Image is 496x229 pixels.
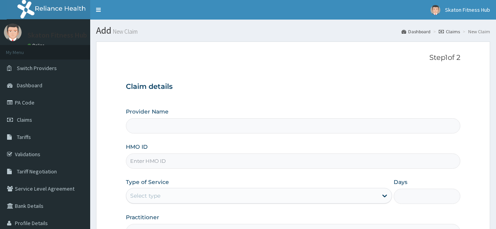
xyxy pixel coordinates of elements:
[402,28,431,35] a: Dashboard
[394,178,407,186] label: Days
[17,65,57,72] span: Switch Providers
[461,28,490,35] li: New Claim
[17,82,42,89] span: Dashboard
[445,6,490,13] span: Skaton Fitness Hub
[111,29,138,34] small: New Claim
[27,32,87,39] p: Skaton Fitness Hub
[126,54,460,62] p: Step 1 of 2
[126,153,460,169] input: Enter HMO ID
[439,28,460,35] a: Claims
[126,143,148,151] label: HMO ID
[126,108,169,115] label: Provider Name
[27,43,46,48] a: Online
[96,25,490,36] h1: Add
[126,178,169,186] label: Type of Service
[126,83,460,91] h3: Claim details
[17,168,57,175] span: Tariff Negotiation
[4,23,22,41] img: User Image
[17,116,32,123] span: Claims
[126,213,159,221] label: Practitioner
[17,133,31,141] span: Tariffs
[130,192,160,200] div: Select type
[431,5,440,15] img: User Image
